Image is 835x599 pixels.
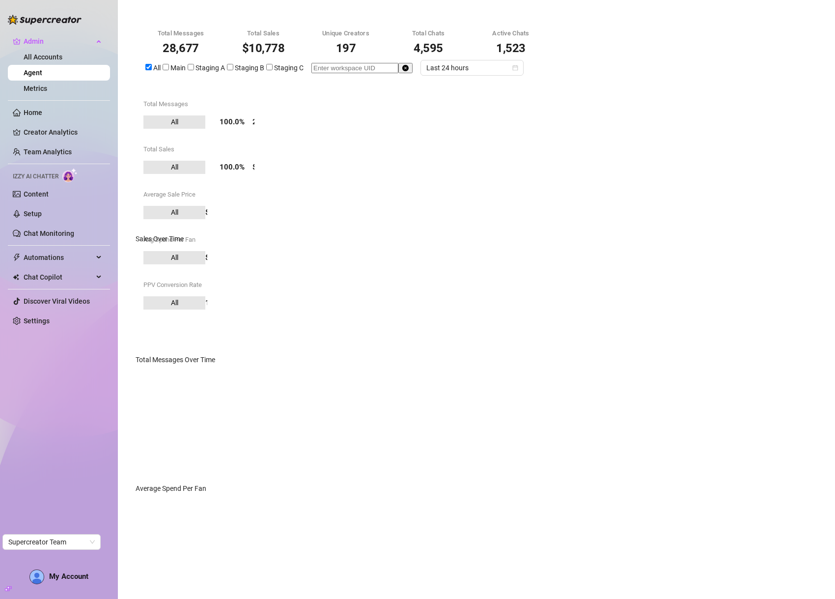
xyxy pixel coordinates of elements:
span: All [153,64,161,72]
span: build [5,585,12,592]
span: calendar [512,65,518,71]
span: Admin [24,33,93,49]
span: crown [13,37,21,45]
input: Staging A [188,64,194,70]
a: Content [24,190,49,198]
div: Unique Creators [316,29,375,38]
div: 100.0% [205,161,245,174]
span: Staging C [274,64,304,72]
input: Staging C [266,64,273,70]
div: 4,595 [399,42,458,54]
div: Total Chats [399,29,458,38]
span: All [143,206,205,220]
img: AI Chatter [62,168,78,182]
input: Main [163,64,169,70]
span: Main [170,64,186,72]
div: Average Sale Price [143,190,204,200]
span: All [143,115,205,129]
span: Last 24 hours [426,60,518,75]
span: Supercreator Team [8,535,95,549]
div: 1,523 [481,42,540,54]
div: Total Sales [234,29,293,38]
img: logo-BBDzfeDw.svg [8,15,82,25]
div: $10,778.34 [252,161,254,174]
div: Total Messages [151,29,210,38]
a: Chat Monitoring [24,229,74,237]
div: Sales Over Time [136,233,380,244]
a: Agent [24,69,42,77]
a: Settings [24,317,50,325]
div: 100.0% [205,115,245,129]
a: Creator Analytics [24,124,102,140]
input: Staging B [227,64,233,70]
img: AD_cMMTxCeTpmN1d5MnKJ1j-_uXZCpTKapSSqNGg4PyXtR_tCW7gZXTNmFz2tpVv9LSyNV7ff1CaS4f4q0HLYKULQOwoM5GQR... [30,570,44,584]
div: Total Sales [143,144,246,154]
button: close-circle [398,63,413,73]
span: thunderbolt [13,254,21,261]
span: Automations [24,250,93,265]
a: Discover Viral Videos [24,297,90,305]
div: Average Spend Per Fan [136,483,380,494]
div: $19.96 [205,206,207,220]
span: Staging B [235,64,264,72]
input: All [145,64,152,70]
a: Home [24,109,42,116]
a: All Accounts [24,53,62,61]
span: close-circle [402,65,409,71]
a: Metrics [24,85,47,92]
a: Team Analytics [24,148,72,156]
img: Chat Copilot [13,274,19,281]
span: Izzy AI Chatter [13,172,58,181]
span: All [143,161,205,174]
input: Enter workspace UID [311,63,398,73]
div: Total Messages Over Time [136,354,380,365]
div: Total Messages [143,99,246,109]
div: 28,677 [151,42,210,54]
a: Setup [24,210,42,218]
div: Active Chats [481,29,540,38]
div: 197 [316,42,375,54]
span: Chat Copilot [24,269,93,285]
div: $10,778 [234,42,293,54]
div: 28,677 [252,115,254,129]
span: My Account [49,572,88,581]
span: Staging A [195,64,225,72]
